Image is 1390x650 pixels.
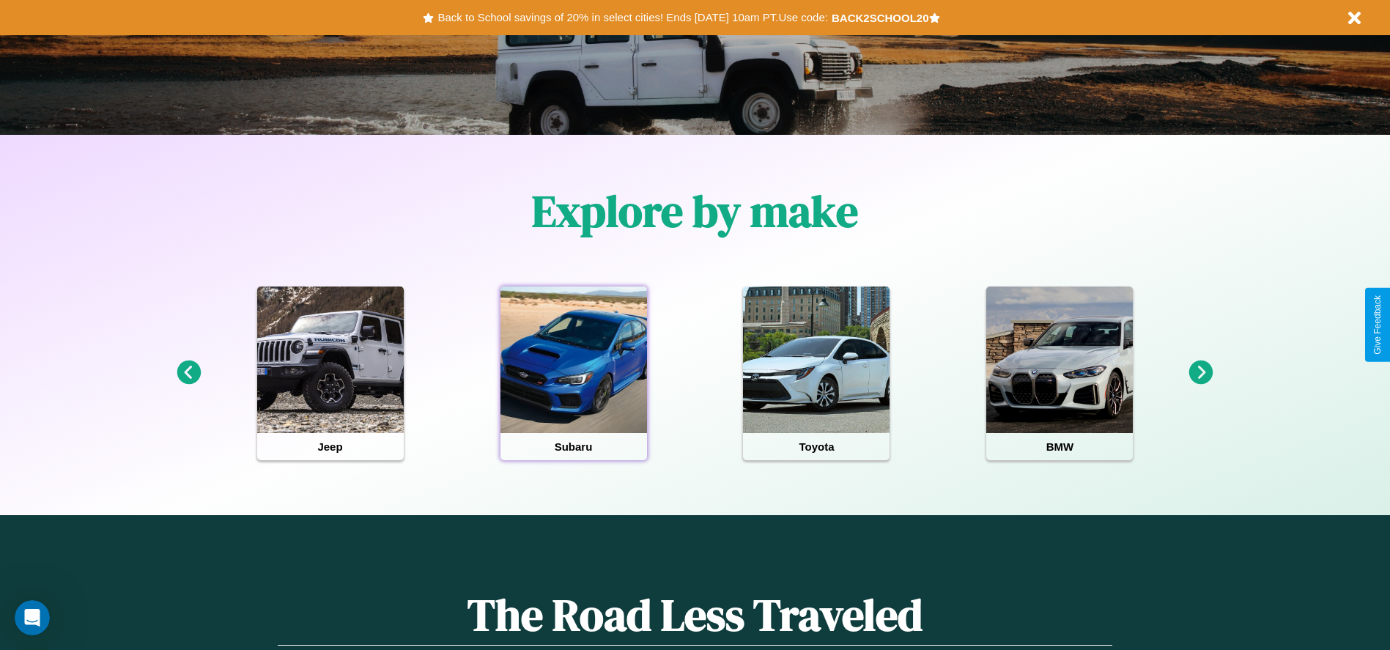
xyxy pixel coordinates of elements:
button: Back to School savings of 20% in select cities! Ends [DATE] 10am PT.Use code: [434,7,831,28]
h4: Toyota [743,433,890,460]
h4: Jeep [257,433,404,460]
h1: Explore by make [532,181,858,241]
iframe: Intercom live chat [15,600,50,635]
b: BACK2SCHOOL20 [832,12,929,24]
h4: Subaru [500,433,647,460]
div: Give Feedback [1372,295,1383,355]
h1: The Road Less Traveled [278,585,1112,646]
h4: BMW [986,433,1133,460]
